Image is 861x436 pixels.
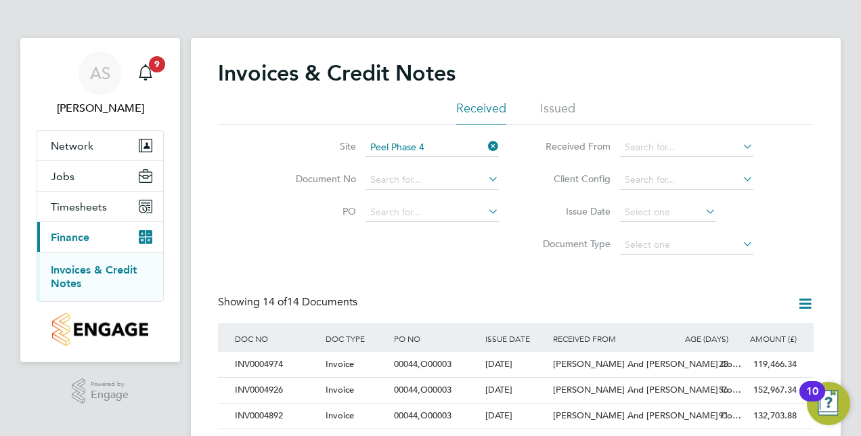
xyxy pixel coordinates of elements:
span: Network [51,139,93,152]
span: Invoice [326,410,354,421]
span: Abi Soady [37,100,164,116]
nav: Main navigation [20,38,180,362]
span: AS [90,64,110,82]
a: AS[PERSON_NAME] [37,51,164,116]
input: Search for... [620,138,753,157]
div: DOC NO [231,323,322,354]
li: Received [456,100,506,125]
a: Go to home page [37,313,164,346]
span: Engage [91,389,129,401]
div: INV0004892 [231,404,322,429]
span: Invoice [326,384,354,395]
input: Search for... [366,203,499,222]
div: AGE (DAYS) [663,323,732,354]
div: DOC TYPE [322,323,391,354]
span: 91 [719,410,728,421]
span: Finance [51,231,89,244]
div: 119,466.34 [732,352,800,377]
button: Network [37,131,163,160]
label: Document Type [533,238,611,250]
label: Site [278,140,356,152]
span: 00044,O00003 [394,384,451,395]
span: 56 [719,384,728,395]
input: Search for... [366,171,499,190]
div: [DATE] [482,378,550,403]
div: Finance [37,252,163,301]
label: Client Config [533,173,611,185]
a: 9 [132,51,159,95]
span: 9 [149,56,165,72]
input: Select one [620,203,716,222]
button: Timesheets [37,192,163,221]
span: 14 of [263,295,287,309]
span: 00044,O00003 [394,358,451,370]
label: Issue Date [533,205,611,217]
input: Select one [620,236,753,255]
label: PO [278,205,356,217]
div: 10 [806,391,818,409]
div: 132,703.88 [732,404,800,429]
input: Search for... [366,138,499,157]
input: Search for... [620,171,753,190]
span: [PERSON_NAME] And [PERSON_NAME] Co… [553,358,741,370]
div: [DATE] [482,352,550,377]
span: 14 Documents [263,295,357,309]
div: INV0004926 [231,378,322,403]
div: Showing [218,295,360,309]
label: Received From [533,140,611,152]
span: Jobs [51,170,74,183]
span: Powered by [91,378,129,390]
div: ISSUE DATE [482,323,550,354]
div: INV0004974 [231,352,322,377]
label: Document No [278,173,356,185]
span: 00044,O00003 [394,410,451,421]
h2: Invoices & Credit Notes [218,60,456,87]
span: Timesheets [51,200,107,213]
img: countryside-properties-logo-retina.png [52,313,148,346]
li: Issued [540,100,575,125]
div: PO NO [391,323,481,354]
button: Finance [37,222,163,252]
span: [PERSON_NAME] And [PERSON_NAME] Co… [553,384,741,395]
span: Invoice [326,358,354,370]
div: 152,967.34 [732,378,800,403]
div: AMOUNT (£) [732,323,800,354]
button: Open Resource Center, 10 new notifications [807,382,850,425]
div: RECEIVED FROM [550,323,663,354]
span: [PERSON_NAME] And [PERSON_NAME] Co… [553,410,741,421]
div: [DATE] [482,404,550,429]
a: Powered byEngage [72,378,129,404]
button: Jobs [37,161,163,191]
a: Invoices & Credit Notes [51,263,137,290]
span: 28 [719,358,728,370]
